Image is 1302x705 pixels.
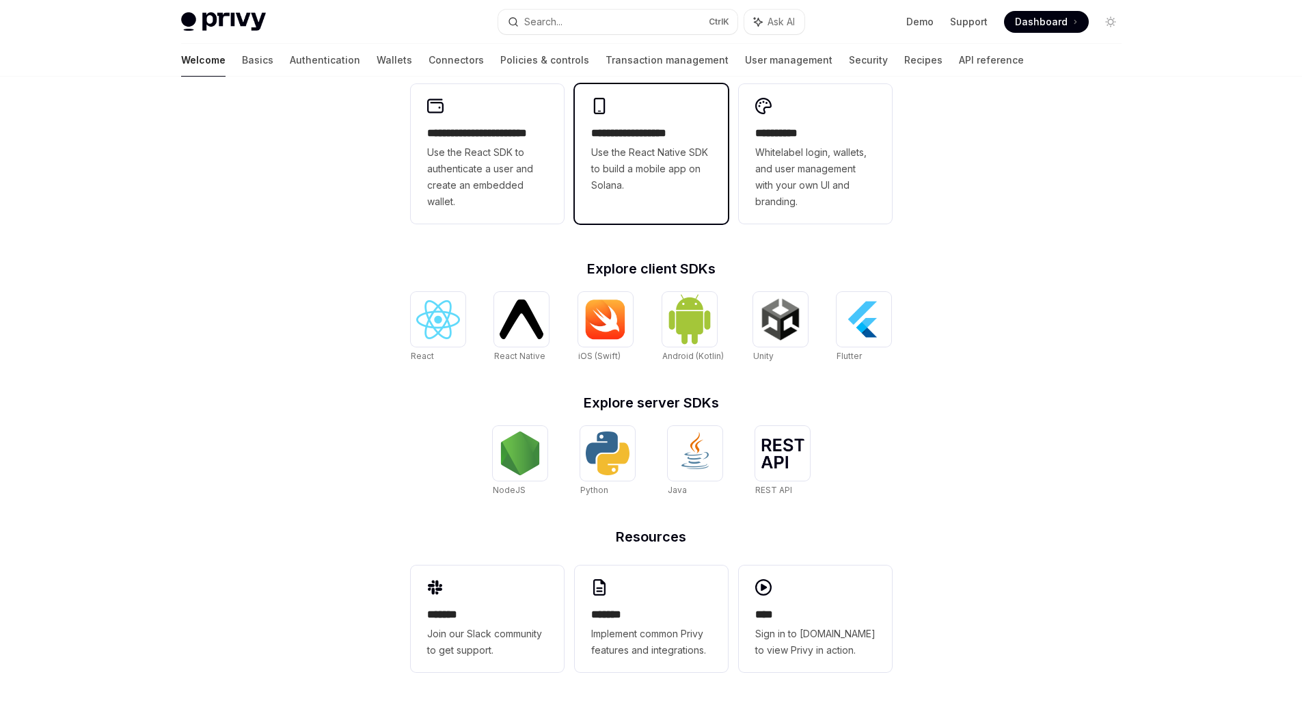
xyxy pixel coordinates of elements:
img: Java [673,431,717,475]
a: API reference [959,44,1024,77]
a: **** **Implement common Privy features and integrations. [575,566,728,672]
img: React [416,300,460,339]
a: Policies & controls [500,44,589,77]
button: Toggle dark mode [1100,11,1122,33]
a: JavaJava [668,426,722,497]
a: Transaction management [606,44,729,77]
img: Unity [759,297,802,341]
span: Flutter [837,351,862,361]
img: light logo [181,12,266,31]
span: Sign in to [DOMAIN_NAME] to view Privy in action. [755,626,876,659]
div: Search... [524,14,562,30]
span: REST API [755,485,792,495]
a: Wallets [377,44,412,77]
a: User management [745,44,832,77]
img: Python [586,431,629,475]
a: Recipes [904,44,942,77]
span: Unity [753,351,774,361]
button: Search...CtrlK [498,10,737,34]
span: React Native [494,351,545,361]
a: NodeJSNodeJS [493,426,547,497]
a: Connectors [429,44,484,77]
img: NodeJS [498,431,542,475]
span: NodeJS [493,485,526,495]
span: React [411,351,434,361]
a: Android (Kotlin)Android (Kotlin) [662,292,724,363]
span: Java [668,485,687,495]
span: Join our Slack community to get support. [427,626,547,659]
img: iOS (Swift) [584,299,627,340]
h2: Explore client SDKs [411,262,892,276]
span: iOS (Swift) [578,351,621,361]
span: Use the React Native SDK to build a mobile app on Solana. [591,144,711,194]
a: React NativeReact Native [494,292,549,363]
a: ReactReact [411,292,465,363]
span: Ask AI [768,15,795,29]
button: Ask AI [744,10,804,34]
a: Welcome [181,44,226,77]
a: FlutterFlutter [837,292,891,363]
a: Support [950,15,988,29]
img: React Native [500,300,543,338]
h2: Resources [411,530,892,544]
a: UnityUnity [753,292,808,363]
span: Android (Kotlin) [662,351,724,361]
img: REST API [761,438,804,468]
a: ****Sign in to [DOMAIN_NAME] to view Privy in action. [739,566,892,672]
a: **** **** **** ***Use the React Native SDK to build a mobile app on Solana. [575,84,728,224]
span: Implement common Privy features and integrations. [591,626,711,659]
a: Basics [242,44,273,77]
span: Dashboard [1015,15,1068,29]
span: Python [580,485,608,495]
span: Ctrl K [709,16,729,27]
h2: Explore server SDKs [411,396,892,410]
a: Demo [906,15,934,29]
a: REST APIREST API [755,426,810,497]
a: Security [849,44,888,77]
a: Authentication [290,44,360,77]
img: Flutter [842,297,886,341]
a: **** *****Whitelabel login, wallets, and user management with your own UI and branding. [739,84,892,224]
img: Android (Kotlin) [668,293,711,345]
a: **** **Join our Slack community to get support. [411,566,564,672]
span: Whitelabel login, wallets, and user management with your own UI and branding. [755,144,876,210]
a: Dashboard [1004,11,1089,33]
a: iOS (Swift)iOS (Swift) [578,292,633,363]
span: Use the React SDK to authenticate a user and create an embedded wallet. [427,144,547,210]
a: PythonPython [580,426,635,497]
